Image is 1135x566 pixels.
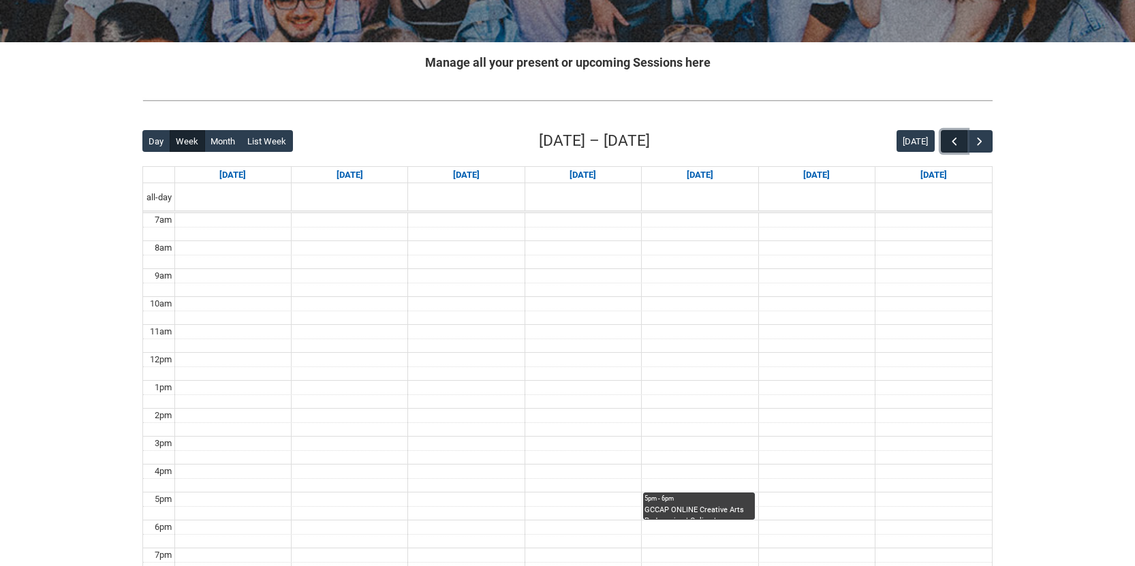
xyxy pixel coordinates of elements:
[152,213,174,227] div: 7am
[152,269,174,283] div: 9am
[241,130,293,152] button: List Week
[152,409,174,422] div: 2pm
[539,129,650,153] h2: [DATE] – [DATE]
[334,167,366,183] a: Go to September 1, 2025
[147,325,174,339] div: 11am
[152,241,174,255] div: 8am
[142,53,993,72] h2: Manage all your present or upcoming Sessions here
[147,297,174,311] div: 10am
[644,494,753,503] div: 5pm - 6pm
[450,167,482,183] a: Go to September 2, 2025
[918,167,950,183] a: Go to September 6, 2025
[897,130,935,152] button: [DATE]
[644,505,753,520] div: GCCAP ONLINE Creative Arts Pedagogies | Online | [PERSON_NAME]
[144,191,174,204] span: all-day
[217,167,249,183] a: Go to August 31, 2025
[152,520,174,534] div: 6pm
[152,437,174,450] div: 3pm
[204,130,242,152] button: Month
[142,93,993,108] img: REDU_GREY_LINE
[800,167,833,183] a: Go to September 5, 2025
[152,465,174,478] div: 4pm
[967,130,993,153] button: Next Week
[170,130,205,152] button: Week
[152,381,174,394] div: 1pm
[684,167,716,183] a: Go to September 4, 2025
[567,167,599,183] a: Go to September 3, 2025
[147,353,174,366] div: 12pm
[152,492,174,506] div: 5pm
[142,130,170,152] button: Day
[941,130,967,153] button: Previous Week
[152,548,174,562] div: 7pm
